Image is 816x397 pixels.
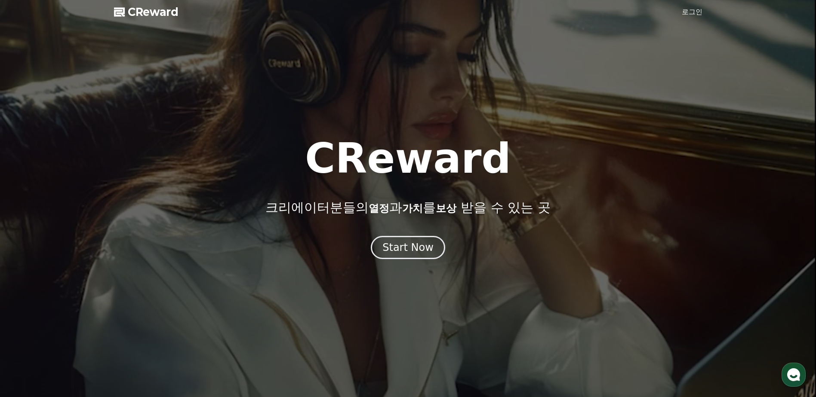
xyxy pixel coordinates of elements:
[436,202,456,214] span: 보상
[371,236,445,259] button: Start Now
[265,200,550,215] p: 크리에이터분들의 과 를 받을 수 있는 곳
[305,138,511,179] h1: CReward
[369,202,389,214] span: 열정
[382,241,434,254] div: Start Now
[371,244,445,253] a: Start Now
[128,5,179,19] span: CReward
[402,202,423,214] span: 가치
[682,7,702,17] a: 로그인
[114,5,179,19] a: CReward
